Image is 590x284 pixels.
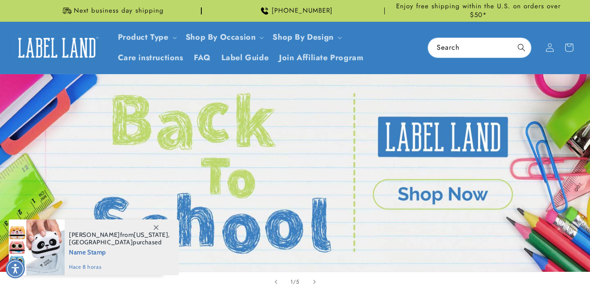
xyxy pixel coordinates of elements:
[69,238,133,246] span: [GEOGRAPHIC_DATA]
[10,31,104,65] a: Label Land
[74,7,164,15] span: Next business day shipping
[189,48,216,68] a: FAQ
[113,27,180,48] summary: Product Type
[186,32,256,42] span: Shop By Occasion
[272,7,333,15] span: [PHONE_NUMBER]
[274,48,369,68] a: Join Affiliate Program
[69,246,170,257] span: Name Stamp
[113,48,189,68] a: Care instructions
[273,31,333,43] a: Shop By Design
[118,53,183,63] span: Care instructions
[69,263,170,271] span: hace 8 horas
[279,53,363,63] span: Join Affiliate Program
[512,38,531,57] button: Search
[134,231,168,239] span: [US_STATE]
[194,53,211,63] span: FAQ
[6,259,25,278] div: Accessibility Menu
[503,246,581,275] iframe: Gorgias live chat messenger
[13,34,100,61] img: Label Land
[180,27,268,48] summary: Shop By Occasion
[69,231,170,246] span: from , purchased
[216,48,274,68] a: Label Guide
[388,2,568,19] span: Enjoy free shipping within the U.S. on orders over $50*
[118,31,169,43] a: Product Type
[267,27,345,48] summary: Shop By Design
[69,231,120,239] span: [PERSON_NAME]
[221,53,269,63] span: Label Guide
